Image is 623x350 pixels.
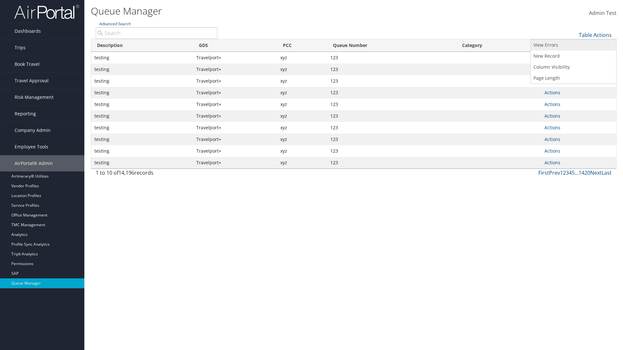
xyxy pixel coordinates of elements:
[15,89,54,105] span: Risk Management
[531,40,616,51] a: View Errors
[531,51,616,62] a: New Record
[15,106,36,122] span: Reporting
[15,23,41,39] span: Dashboards
[15,139,48,155] span: Employee Tools
[531,62,616,73] a: Column Visibility
[15,56,40,72] span: Book Travel
[15,155,53,171] span: AirPortal® Admin
[14,4,79,19] img: airportal-logo.png
[15,122,51,138] span: Company Admin
[15,40,26,56] span: Trips
[531,73,616,84] a: Page Length
[15,73,49,89] span: Travel Approval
